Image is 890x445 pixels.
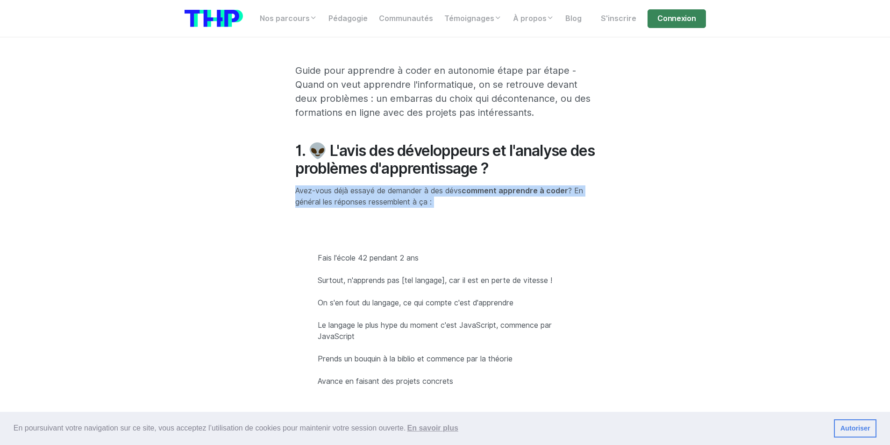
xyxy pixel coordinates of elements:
img: logo [185,10,243,27]
a: Témoignages [439,9,507,28]
a: learn more about cookies [406,421,460,435]
a: S'inscrire [595,9,642,28]
a: dismiss cookie message [834,419,876,438]
p: Le langage le plus hype du moment c'est JavaScript, commence par JavaScript [318,320,572,342]
a: Nos parcours [254,9,323,28]
span: En poursuivant votre navigation sur ce site, vous acceptez l’utilisation de cookies pour mainteni... [14,421,826,435]
h2: 1. 👽 L'avis des développeurs et l'analyse des problèmes d'apprentissage ? [295,142,595,178]
a: Communautés [373,9,439,28]
p: Avance en faisant des projets concrets [318,376,572,387]
p: Fais l'école 42 pendant 2 ans [318,253,572,264]
p: On s'en fout du langage, ce qui compte c'est d'apprendre [318,297,572,309]
a: Blog [560,9,587,28]
p: Surtout, n'apprends pas [tel langage], car il est en perte de vitesse ! [318,275,572,286]
p: Prends un bouquin à la biblio et commence par la théorie [318,353,572,365]
strong: comment apprendre à coder [462,186,568,195]
a: À propos [507,9,560,28]
p: Guide pour apprendre à coder en autonomie étape par étape - Quand on veut apprendre l'informatiqu... [295,64,595,120]
a: Connexion [648,9,705,28]
p: Avez-vous déjà essayé de demander à des dévs ? En général les réponses ressemblent à ça : [295,185,595,208]
a: Pédagogie [323,9,373,28]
